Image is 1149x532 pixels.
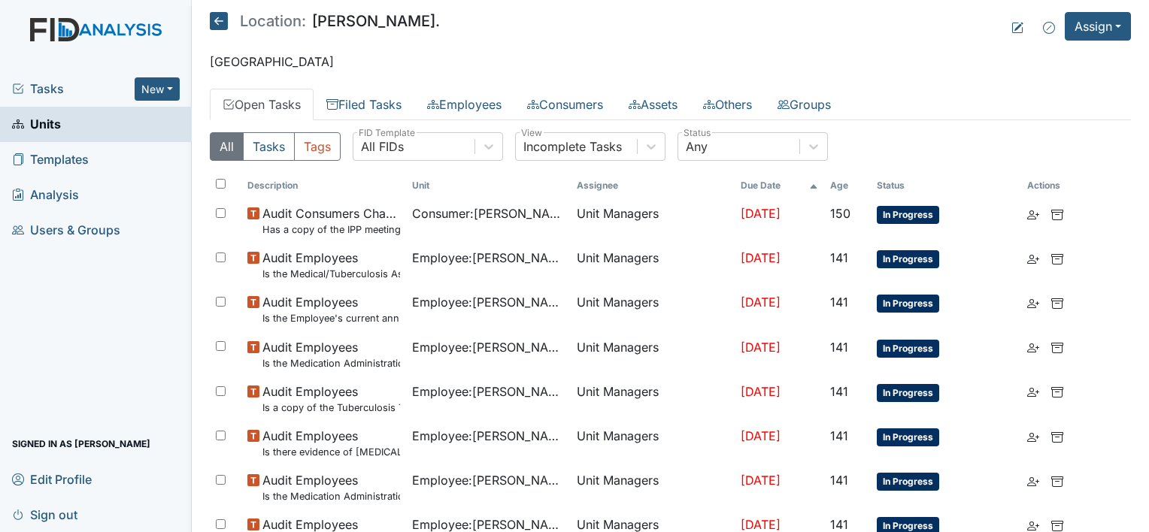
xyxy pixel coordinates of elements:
td: Unit Managers [571,465,735,509]
span: In Progress [877,250,939,268]
small: Is the Medication Administration Test and 2 observation checklist (hire after 10/07) found in the... [262,489,400,503]
a: Open Tasks [210,89,314,120]
span: Users & Groups [12,219,120,242]
a: Archive [1051,338,1063,356]
small: Has a copy of the IPP meeting been sent to the Parent/Guardian [DATE] of the meeting? [262,222,400,237]
span: Employee : [PERSON_NAME] [PERSON_NAME] [412,338,565,356]
span: 141 [830,384,848,399]
a: Tasks [12,80,135,98]
a: Archive [1051,249,1063,267]
span: Signed in as [PERSON_NAME] [12,432,150,455]
span: [DATE] [741,250,781,265]
span: Employee : [PERSON_NAME] [412,249,565,267]
span: [DATE] [741,517,781,532]
div: Type filter [210,132,341,161]
div: All FIDs [361,138,404,156]
a: Consumers [514,89,616,120]
th: Toggle SortBy [824,173,872,198]
span: 141 [830,517,848,532]
span: 141 [830,250,848,265]
span: Audit Employees Is a copy of the Tuberculosis Test in the file? [262,382,400,415]
span: Audit Employees Is the Medication Administration Test and 2 observation checklist (hire after 10/... [262,471,400,503]
span: In Progress [877,206,939,224]
a: Assets [616,89,690,120]
div: Incomplete Tasks [523,138,622,156]
span: 141 [830,428,848,443]
span: [DATE] [741,340,781,355]
span: In Progress [877,428,939,446]
a: Archive [1051,204,1063,222]
th: Actions [1021,173,1096,198]
th: Assignee [571,173,735,198]
span: 141 [830,473,848,488]
th: Toggle SortBy [871,173,1021,198]
span: 141 [830,340,848,355]
span: In Progress [877,384,939,402]
a: Filed Tasks [314,89,414,120]
span: [DATE] [741,295,781,310]
a: Archive [1051,382,1063,401]
small: Is the Medical/Tuberculosis Assessment updated annually? [262,267,400,281]
td: Unit Managers [571,376,735,421]
span: 141 [830,295,848,310]
span: In Progress [877,340,939,358]
span: In Progress [877,473,939,491]
small: Is there evidence of [MEDICAL_DATA] (probationary [DATE] and post accident)? [262,445,400,459]
h5: [PERSON_NAME]. [210,12,440,30]
a: Archive [1051,293,1063,311]
button: All [210,132,244,161]
td: Unit Managers [571,421,735,465]
input: Toggle All Rows Selected [216,179,226,189]
span: [DATE] [741,428,781,443]
span: Templates [12,148,89,171]
span: Consumer : [PERSON_NAME] [412,204,565,222]
span: Employee : [PERSON_NAME] [PERSON_NAME] [412,427,565,445]
span: [DATE] [741,384,781,399]
th: Toggle SortBy [735,173,823,198]
span: 150 [830,206,850,221]
span: Units [12,113,61,136]
p: [GEOGRAPHIC_DATA] [210,53,1131,71]
a: Employees [414,89,514,120]
small: Is the Medication Administration certificate found in the file? [262,356,400,370]
th: Toggle SortBy [241,173,406,198]
button: Tasks [243,132,295,161]
span: Edit Profile [12,467,92,491]
td: Unit Managers [571,332,735,376]
span: Audit Employees Is the Medical/Tuberculosis Assessment updated annually? [262,249,400,281]
span: Employee : [PERSON_NAME] [412,293,565,311]
span: In Progress [877,295,939,313]
button: Tags [294,132,341,161]
th: Toggle SortBy [406,173,571,198]
span: Sign out [12,503,77,526]
span: Employee : [PERSON_NAME] [PERSON_NAME] [412,471,565,489]
td: Unit Managers [571,198,735,243]
td: Unit Managers [571,287,735,331]
button: Assign [1065,12,1131,41]
span: [DATE] [741,473,781,488]
span: Audit Employees Is the Medication Administration certificate found in the file? [262,338,400,370]
button: New [135,77,180,101]
a: Others [690,89,765,120]
span: Audit Consumers Charts Has a copy of the IPP meeting been sent to the Parent/Guardian within 30 d... [262,204,400,237]
span: Location: [240,14,306,29]
a: Groups [765,89,844,120]
small: Is a copy of the Tuberculosis Test in the file? [262,401,400,415]
span: [DATE] [741,206,781,221]
a: Archive [1051,427,1063,445]
span: Analysis [12,183,79,207]
div: Any [686,138,708,156]
a: Archive [1051,471,1063,489]
small: Is the Employee's current annual Performance Evaluation on file? [262,311,400,325]
span: Employee : [PERSON_NAME] [PERSON_NAME] [412,382,565,401]
td: Unit Managers [571,243,735,287]
span: Audit Employees Is there evidence of drug test (probationary within 90 days and post accident)? [262,427,400,459]
span: Audit Employees Is the Employee's current annual Performance Evaluation on file? [262,293,400,325]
